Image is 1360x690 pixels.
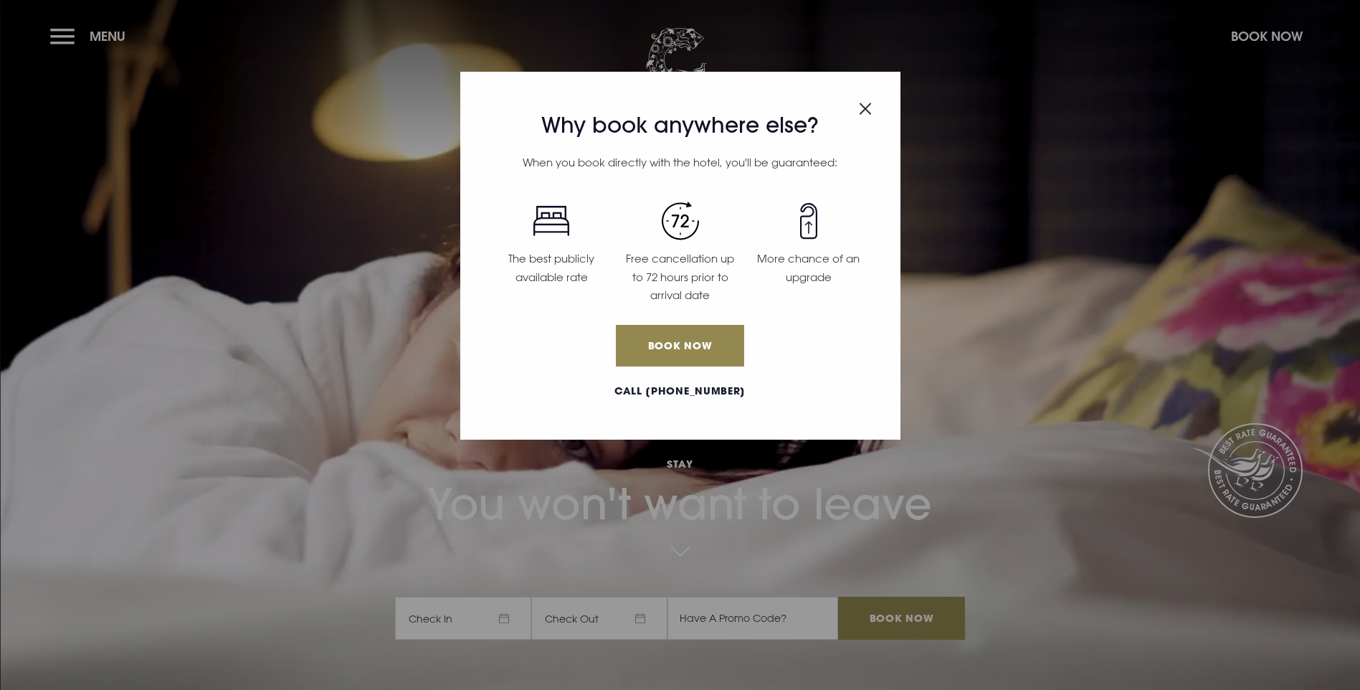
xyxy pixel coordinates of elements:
[487,384,872,399] a: Call [PHONE_NUMBER]
[616,325,743,367] a: Book Now
[487,153,872,172] p: When you book directly with the hotel, you'll be guaranteed:
[487,113,872,138] h3: Why book anywhere else?
[495,250,607,286] p: The best publicly available rate
[753,250,864,286] p: More chance of an upgrade
[859,95,872,118] button: Close modal
[624,250,736,305] p: Free cancellation up to 72 hours prior to arrival date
